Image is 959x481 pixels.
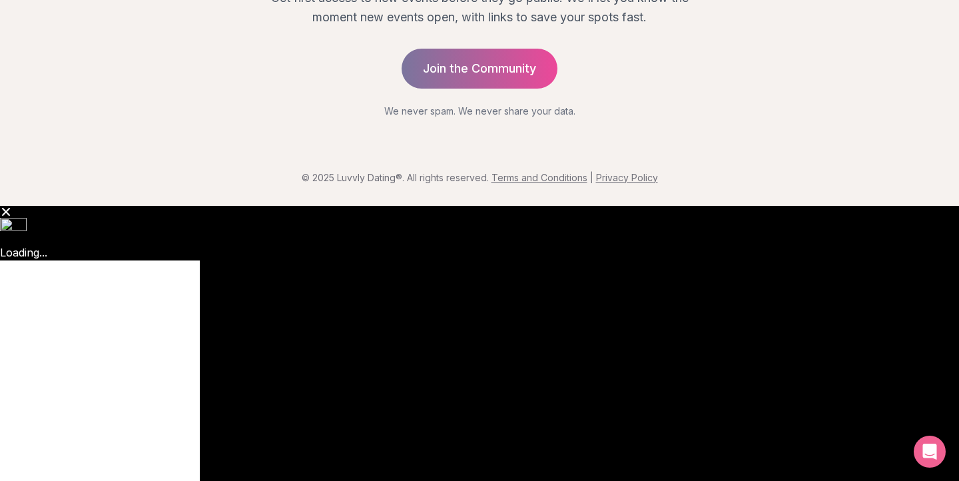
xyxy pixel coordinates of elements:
span: | [590,172,593,183]
p: © 2025 Luvvly Dating®. All rights reserved. [11,171,948,185]
div: Open Intercom Messenger [914,436,946,468]
a: Terms and Conditions [491,172,587,183]
p: We never spam. We never share your data. [245,105,714,118]
a: Join the Community [402,49,557,89]
a: Privacy Policy [596,172,658,183]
